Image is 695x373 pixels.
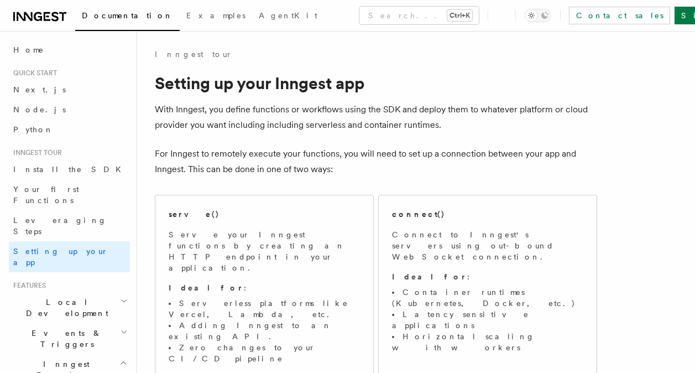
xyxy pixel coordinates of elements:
[392,287,583,309] li: Container runtimes (Kubernetes, Docker, etc.)
[9,328,121,350] span: Events & Triggers
[252,3,324,30] a: AgentKit
[13,247,108,267] span: Setting up your app
[186,11,245,20] span: Examples
[392,272,467,281] strong: Ideal for
[180,3,252,30] a: Examples
[9,69,57,77] span: Quick start
[9,297,121,319] span: Local Development
[13,185,79,205] span: Your first Functions
[392,309,583,331] li: Latency sensitive applications
[9,159,130,179] a: Install the SDK
[13,165,128,174] span: Install the SDK
[13,105,66,114] span: Node.js
[155,146,597,177] p: For Inngest to remotely execute your functions, you will need to set up a connection between your...
[392,229,583,262] p: Connect to Inngest's servers using out-bound WebSocket connection.
[9,148,62,157] span: Inngest tour
[13,125,54,134] span: Python
[155,73,597,93] h1: Setting up your Inngest app
[259,11,317,20] span: AgentKit
[13,85,66,94] span: Next.js
[569,7,670,24] a: Contact sales
[525,9,551,22] button: Toggle dark mode
[169,209,220,220] h2: serve()
[169,282,360,293] p: :
[9,80,130,100] a: Next.js
[359,7,479,24] button: Search...Ctrl+K
[155,49,232,60] a: Inngest tour
[9,210,130,241] a: Leveraging Steps
[169,342,360,364] li: Zero changes to your CI/CD pipeline
[169,229,360,273] p: Serve your Inngest functions by creating an HTTP endpoint in your application.
[392,331,583,353] li: Horizontal scaling with workers
[9,40,130,60] a: Home
[13,216,107,236] span: Leveraging Steps
[9,323,130,354] button: Events & Triggers
[9,120,130,139] a: Python
[392,209,445,220] h2: connect()
[155,102,597,133] p: With Inngest, you define functions or workflows using the SDK and deploy them to whatever platfor...
[13,44,44,55] span: Home
[75,3,180,31] a: Documentation
[169,320,360,342] li: Adding Inngest to an existing API.
[82,11,173,20] span: Documentation
[9,292,130,323] button: Local Development
[392,271,583,282] p: :
[9,179,130,210] a: Your first Functions
[9,281,46,290] span: Features
[9,100,130,120] a: Node.js
[169,283,244,292] strong: Ideal for
[169,298,360,320] li: Serverless platforms like Vercel, Lambda, etc.
[9,241,130,272] a: Setting up your app
[447,10,472,21] kbd: Ctrl+K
